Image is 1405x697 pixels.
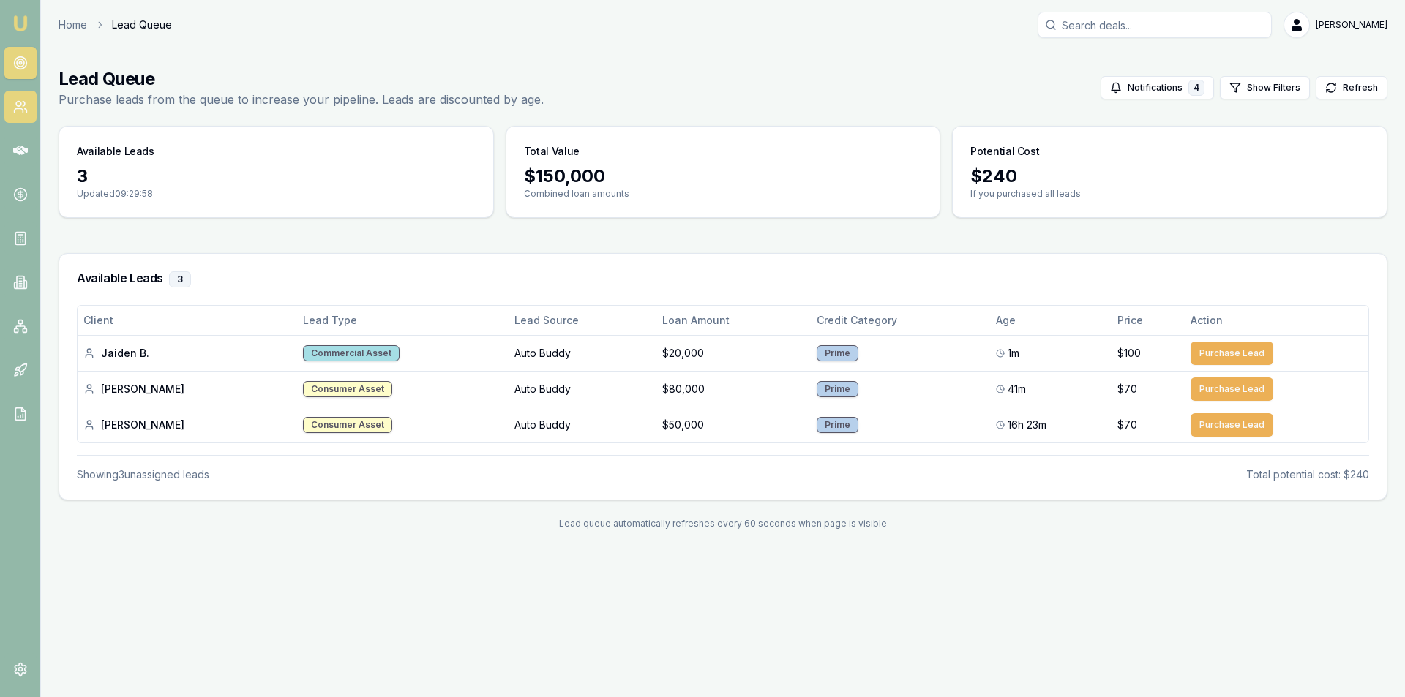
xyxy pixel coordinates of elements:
[1191,377,1273,401] button: Purchase Lead
[1117,382,1137,396] span: $70
[656,371,811,407] td: $80,000
[1008,346,1019,361] span: 1m
[169,271,191,287] div: 3
[1220,76,1310,99] button: Show Filters
[78,306,297,335] th: Client
[1038,12,1272,38] input: Search deals
[77,271,1369,287] h3: Available Leads
[59,18,87,32] a: Home
[817,381,858,397] div: Prime
[83,346,291,361] div: Jaiden B.
[1316,19,1387,31] span: [PERSON_NAME]
[77,188,476,200] p: Updated 09:29:58
[77,144,154,159] h3: Available Leads
[970,165,1369,188] div: $ 240
[509,335,657,371] td: Auto Buddy
[297,306,508,335] th: Lead Type
[1112,306,1184,335] th: Price
[59,67,544,91] h1: Lead Queue
[1008,418,1046,432] span: 16h 23m
[12,15,29,32] img: emu-icon-u.png
[77,165,476,188] div: 3
[59,91,544,108] p: Purchase leads from the queue to increase your pipeline. Leads are discounted by age.
[83,418,291,432] div: [PERSON_NAME]
[112,18,172,32] span: Lead Queue
[524,165,923,188] div: $ 150,000
[303,345,400,361] div: Commercial Asset
[817,345,858,361] div: Prime
[77,467,209,482] div: Showing 3 unassigned lead s
[970,144,1039,159] h3: Potential Cost
[303,381,392,397] div: Consumer Asset
[1246,467,1369,482] div: Total potential cost: $240
[59,18,172,32] nav: breadcrumb
[811,306,991,335] th: Credit Category
[1185,306,1368,335] th: Action
[509,306,657,335] th: Lead Source
[990,306,1112,335] th: Age
[303,417,392,433] div: Consumer Asset
[1316,76,1387,99] button: Refresh
[970,188,1369,200] p: If you purchased all leads
[1101,76,1214,99] button: Notifications4
[1191,413,1273,437] button: Purchase Lead
[1188,80,1204,96] div: 4
[524,144,580,159] h3: Total Value
[509,407,657,442] td: Auto Buddy
[1117,418,1137,432] span: $70
[656,306,811,335] th: Loan Amount
[1191,342,1273,365] button: Purchase Lead
[59,518,1387,530] div: Lead queue automatically refreshes every 60 seconds when page is visible
[817,417,858,433] div: Prime
[524,188,923,200] p: Combined loan amounts
[656,407,811,442] td: $50,000
[509,371,657,407] td: Auto Buddy
[83,382,291,396] div: [PERSON_NAME]
[656,335,811,371] td: $20,000
[1117,346,1141,361] span: $100
[1008,382,1026,396] span: 41m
